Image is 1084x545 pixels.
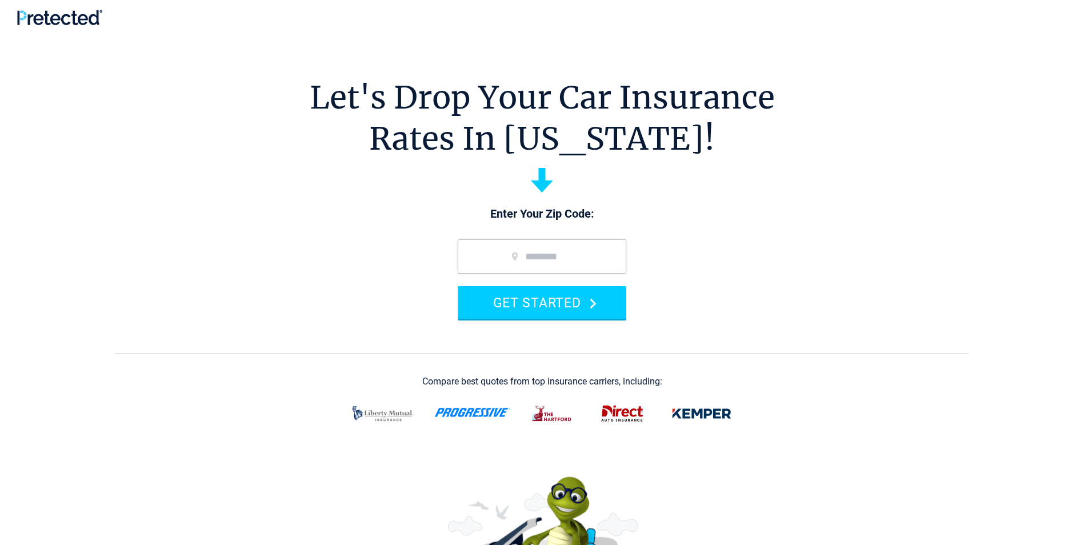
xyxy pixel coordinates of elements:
[345,399,421,428] img: liberty
[458,286,626,319] button: GET STARTED
[458,239,626,274] input: zip code
[594,399,650,428] img: direct
[422,376,662,387] div: Compare best quotes from top insurance carriers, including:
[434,408,511,417] img: progressive
[310,77,775,159] h1: Let's Drop Your Car Insurance Rates In [US_STATE]!
[446,206,638,222] p: Enter Your Zip Code:
[525,399,581,428] img: thehartford
[664,399,739,428] img: kemper
[17,10,102,25] img: Pretected Logo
